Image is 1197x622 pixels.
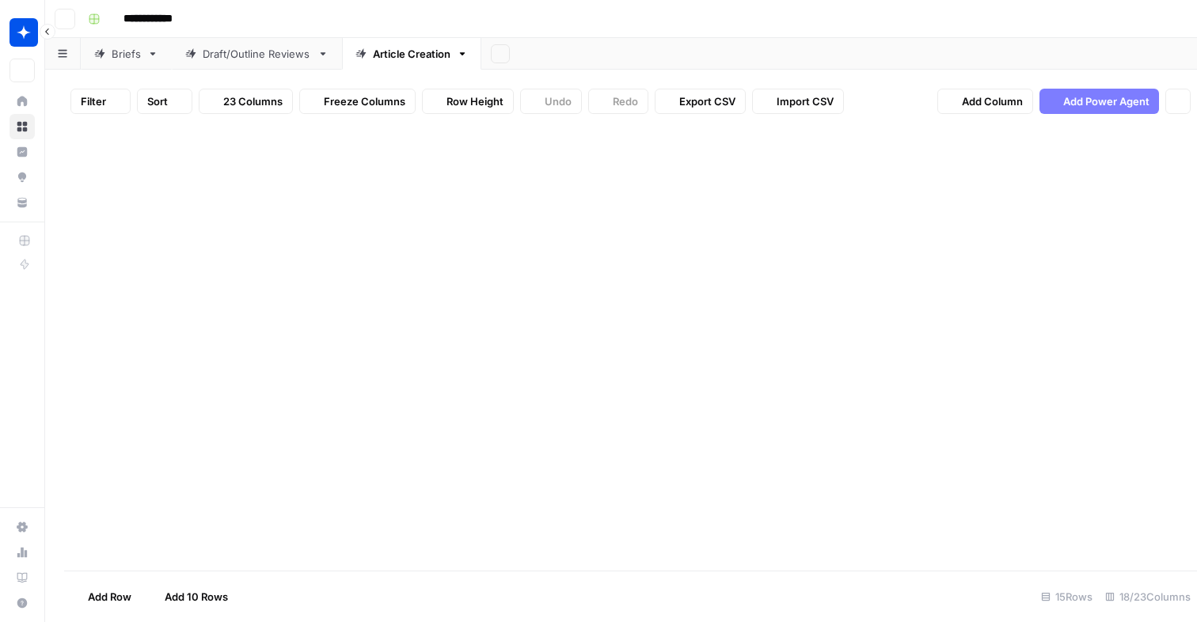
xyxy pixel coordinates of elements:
div: Briefs [112,46,141,62]
div: Draft/Outline Reviews [203,46,311,62]
a: Learning Hub [9,565,35,590]
button: Filter [70,89,131,114]
span: 23 Columns [223,93,283,109]
span: Add Row [88,589,131,605]
span: Undo [545,93,572,109]
button: Undo [520,89,582,114]
a: Insights [9,139,35,165]
button: Workspace: Wiz [9,13,35,52]
a: Draft/Outline Reviews [172,38,342,70]
button: Sort [137,89,192,114]
button: Redo [588,89,648,114]
span: Add 10 Rows [165,589,228,605]
a: Briefs [81,38,172,70]
span: Row Height [446,93,503,109]
button: Add 10 Rows [141,584,237,609]
span: Sort [147,93,168,109]
img: Wiz Logo [9,18,38,47]
a: Article Creation [342,38,481,70]
button: Add Row [64,584,141,609]
a: Opportunities [9,165,35,190]
button: Row Height [422,89,514,114]
button: Help + Support [9,590,35,616]
button: Freeze Columns [299,89,416,114]
a: Usage [9,540,35,565]
span: Filter [81,93,106,109]
a: Your Data [9,190,35,215]
a: Settings [9,514,35,540]
a: Browse [9,114,35,139]
a: Home [9,89,35,114]
span: Freeze Columns [324,93,405,109]
div: Article Creation [373,46,450,62]
button: 23 Columns [199,89,293,114]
